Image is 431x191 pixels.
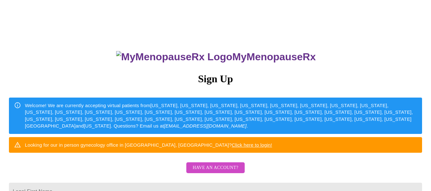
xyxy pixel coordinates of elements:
[10,51,422,63] h3: MyMenopauseRx
[232,142,272,148] a: Click here to login!
[164,123,247,129] em: [EMAIL_ADDRESS][DOMAIN_NAME]
[116,51,232,63] img: MyMenopauseRx Logo
[193,164,238,172] span: Have an account?
[25,99,417,132] div: Welcome! We are currently accepting virtual patients from [US_STATE], [US_STATE], [US_STATE], [US...
[9,73,422,85] h3: Sign Up
[25,139,272,151] div: Looking for our in person gynecology office in [GEOGRAPHIC_DATA], [GEOGRAPHIC_DATA]?
[186,162,245,173] button: Have an account?
[185,169,246,175] a: Have an account?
